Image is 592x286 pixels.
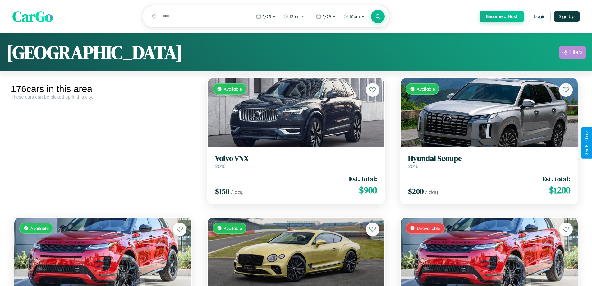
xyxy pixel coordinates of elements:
button: Login [529,11,551,22]
div: 176 cars in this area [11,84,195,94]
span: Est. total: [349,174,377,183]
button: Become a Host [480,11,524,22]
div: These cars can be picked up in this city. [11,94,195,100]
span: Available [224,226,242,231]
span: $ 1200 [549,184,570,196]
button: 5/29 [313,12,339,21]
span: Available [224,86,242,91]
button: 5/23 [253,12,279,21]
span: 2016 [215,163,226,169]
span: 12pm [290,14,300,19]
span: $ 200 [408,186,424,196]
span: CarGo [12,6,53,27]
button: 12pm [280,12,308,21]
h3: Volvo VNX [215,154,377,163]
span: 5 / 29 [322,14,331,19]
h3: Hyundai Scoupe [408,154,570,163]
button: 10am [340,12,368,21]
span: 5 / 23 [262,14,271,19]
span: Available [417,86,435,91]
span: 10am [350,14,360,19]
span: Available [30,226,49,231]
a: Hyundai Scoupe2018 [408,154,570,169]
a: Volvo VNX2016 [215,154,377,169]
span: Est. total: [542,174,570,183]
span: $ 900 [359,184,377,196]
h1: [GEOGRAPHIC_DATA] [6,40,183,65]
span: $ 150 [215,186,229,196]
button: Sign Up [554,11,580,22]
span: / day [425,189,438,195]
span: 2018 [408,163,419,169]
span: Unavailable [417,226,440,231]
span: / day [231,189,244,195]
div: Give Feedback [585,130,589,156]
button: Filters [559,46,586,59]
div: Filters [568,49,583,55]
